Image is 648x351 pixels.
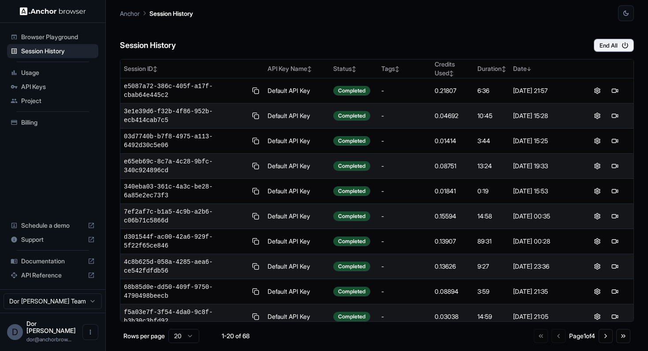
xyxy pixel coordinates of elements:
[513,287,575,296] div: [DATE] 21:35
[381,237,428,246] div: -
[264,204,330,229] td: Default API Key
[594,39,634,52] button: End All
[21,47,95,55] span: Session History
[395,66,399,72] span: ↕
[7,254,98,268] div: Documentation
[124,82,247,100] span: e5087a72-386c-405f-a17f-cbab64e445c2
[21,82,95,91] span: API Keys
[268,64,326,73] div: API Key Name
[352,66,356,72] span: ↕
[153,66,157,72] span: ↕
[435,262,470,271] div: 0.13626
[333,236,370,246] div: Completed
[435,237,470,246] div: 0.13907
[513,212,575,221] div: [DATE] 00:35
[477,111,506,120] div: 10:45
[264,179,330,204] td: Default API Key
[477,287,506,296] div: 3:59
[502,66,506,72] span: ↕
[7,80,98,94] div: API Keys
[120,8,193,18] nav: breadcrumb
[21,118,95,127] span: Billing
[513,64,575,73] div: Date
[477,262,506,271] div: 9:27
[381,212,428,221] div: -
[264,78,330,103] td: Default API Key
[477,312,506,321] div: 14:59
[7,268,98,282] div: API Reference
[26,336,71,343] span: dor@anchorbrowser.io
[477,212,506,221] div: 14:58
[21,221,84,230] span: Schedule a demo
[527,66,531,72] span: ↓
[21,257,84,266] span: Documentation
[381,162,428,170] div: -
[333,64,374,73] div: Status
[124,132,247,150] span: 03d7740b-b7f8-4975-a113-6492d30c5e06
[7,30,98,44] div: Browser Playground
[333,186,370,196] div: Completed
[26,320,76,334] span: Dor Dankner
[124,233,247,250] span: d301544f-ac00-42a6-929f-5f22f65ce846
[149,9,193,18] p: Session History
[381,187,428,196] div: -
[333,287,370,296] div: Completed
[477,137,506,145] div: 3:44
[307,66,312,72] span: ↕
[124,107,247,125] span: 3e1e39d6-f32b-4f86-952b-ecb414cab7c5
[513,237,575,246] div: [DATE] 00:28
[513,162,575,170] div: [DATE] 19:33
[7,324,23,340] div: D
[7,233,98,247] div: Support
[435,287,470,296] div: 0.08894
[124,182,247,200] span: 340eba03-361c-4a3c-be28-6a85e2ec73f3
[123,332,165,340] p: Rows per page
[21,271,84,280] span: API Reference
[333,86,370,96] div: Completed
[435,137,470,145] div: 0.01414
[120,9,140,18] p: Anchor
[124,64,261,73] div: Session ID
[513,111,575,120] div: [DATE] 15:28
[264,103,330,129] td: Default API Key
[435,111,470,120] div: 0.04692
[124,283,247,300] span: 68b85d0e-dd50-409f-9750-4790498beecb
[333,136,370,146] div: Completed
[7,44,98,58] div: Session History
[513,312,575,321] div: [DATE] 21:05
[124,157,247,175] span: e65eb69c-8c7a-4c28-9bfc-340c924896cd
[513,262,575,271] div: [DATE] 23:36
[7,94,98,108] div: Project
[20,7,86,15] img: Anchor Logo
[264,229,330,254] td: Default API Key
[449,70,454,77] span: ↕
[264,279,330,304] td: Default API Key
[333,211,370,221] div: Completed
[213,332,257,340] div: 1-20 of 68
[381,287,428,296] div: -
[124,207,247,225] span: 7ef2af7c-b1a5-4c9b-a2b6-c06b71c5866d
[21,68,95,77] span: Usage
[513,86,575,95] div: [DATE] 21:57
[435,162,470,170] div: 0.08751
[435,60,470,78] div: Credits Used
[7,218,98,233] div: Schedule a demo
[381,64,428,73] div: Tags
[21,33,95,41] span: Browser Playground
[21,96,95,105] span: Project
[264,129,330,154] td: Default API Key
[435,212,470,221] div: 0.15594
[477,64,506,73] div: Duration
[381,312,428,321] div: -
[333,161,370,171] div: Completed
[477,187,506,196] div: 0:19
[264,254,330,279] td: Default API Key
[435,187,470,196] div: 0.01841
[333,111,370,121] div: Completed
[381,111,428,120] div: -
[7,115,98,129] div: Billing
[120,39,176,52] h6: Session History
[381,262,428,271] div: -
[435,312,470,321] div: 0.03038
[477,237,506,246] div: 89:31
